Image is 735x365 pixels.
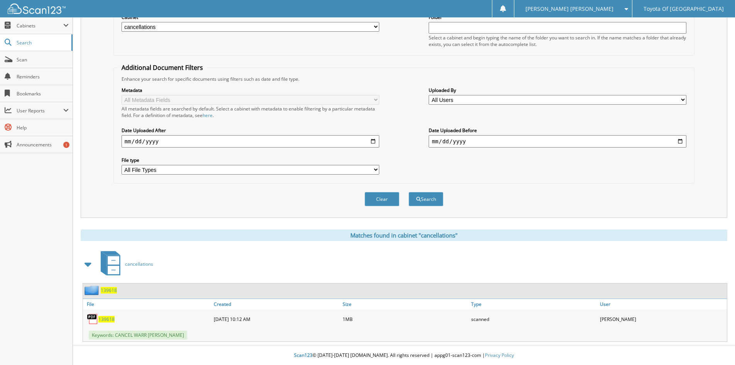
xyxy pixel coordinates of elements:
[89,331,187,340] span: Keywords: CANCEL WARR [PERSON_NAME]
[429,87,686,93] label: Uploaded By
[17,56,69,63] span: Scan
[525,7,613,11] span: [PERSON_NAME] [PERSON_NAME]
[73,346,735,365] div: © [DATE]-[DATE] [DOMAIN_NAME]. All rights reserved | appg01-scan123-com |
[122,105,379,119] div: All metadata fields are searched by default. Select a cabinet with metadata to enable filtering b...
[409,192,443,206] button: Search
[598,311,727,327] div: [PERSON_NAME]
[341,299,470,309] a: Size
[84,285,101,295] img: folder2.png
[125,261,153,267] span: cancellations
[212,311,341,327] div: [DATE] 10:12 AM
[63,142,69,148] div: 1
[365,192,399,206] button: Clear
[17,22,63,29] span: Cabinets
[118,63,207,72] legend: Additional Document Filters
[598,299,727,309] a: User
[122,127,379,134] label: Date Uploaded After
[212,299,341,309] a: Created
[122,135,379,148] input: start
[87,313,98,325] img: PDF.png
[644,7,724,11] span: Toyota Of [GEOGRAPHIC_DATA]
[469,299,598,309] a: Type
[17,90,69,97] span: Bookmarks
[118,76,690,82] div: Enhance your search for specific documents using filters such as date and file type.
[81,229,727,241] div: Matches found in cabinet "cancellations"
[429,135,686,148] input: end
[294,352,313,358] span: Scan123
[17,141,69,148] span: Announcements
[98,316,115,323] a: 139618
[122,157,379,163] label: File type
[429,127,686,134] label: Date Uploaded Before
[17,107,63,114] span: User Reports
[429,34,686,48] div: Select a cabinet and begin typing the name of the folder you want to search in. If the name match...
[17,39,68,46] span: Search
[469,311,598,327] div: scanned
[8,3,66,14] img: scan123-logo-white.svg
[485,352,514,358] a: Privacy Policy
[341,311,470,327] div: 1MB
[83,299,212,309] a: File
[17,124,69,131] span: Help
[96,249,153,279] a: cancellations
[203,112,213,119] a: here
[101,287,117,294] a: 139618
[122,87,379,93] label: Metadata
[17,73,69,80] span: Reminders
